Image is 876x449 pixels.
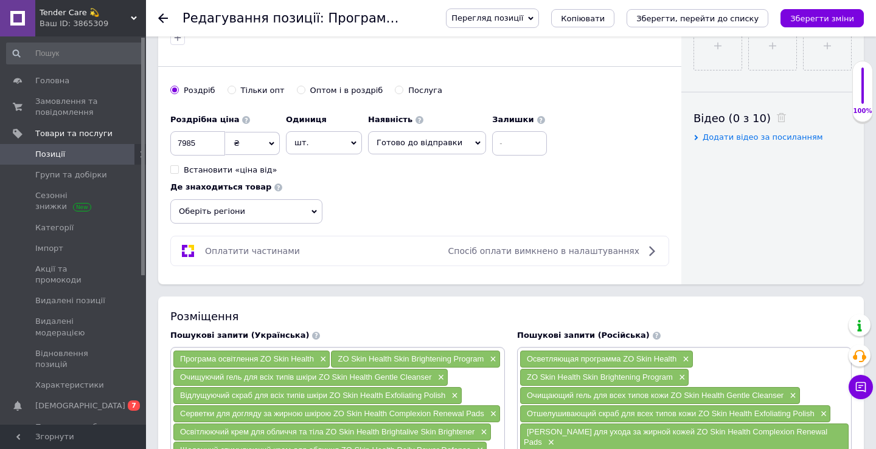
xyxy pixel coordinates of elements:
[12,12,230,139] p: складається з комплексу засобів для боротьби з пігментацією і постакне. Засоби відлущують епідерм...
[627,9,768,27] button: Зберегти, перейти до списку
[780,9,864,27] button: Зберегти зміни
[12,13,224,35] strong: Освітлююча програма ZO Skin Health Skin Brightening Program
[170,199,322,224] span: Оберіть регіони
[128,400,140,411] span: 7
[35,75,69,86] span: Головна
[40,18,146,29] div: Ваш ID: 3865309
[35,400,125,411] span: [DEMOGRAPHIC_DATA]
[35,243,63,254] span: Імпорт
[184,165,277,176] div: Встановити «ціна від»
[852,61,873,122] div: 100% Якість заповнення
[527,409,815,418] span: Отшелушивающий скраб для всех типов кожи ZO Skin Health Exfoliating Polish
[12,146,230,286] p: 1) Очищуючий гель для всіх типів шкіри ZO Skin Health Gentle Cleanser (60 мл). 2) Відлущуючий скр...
[6,43,144,64] input: Пошук
[35,380,104,391] span: Характеристики
[790,14,854,23] i: Зберегти зміни
[170,115,239,124] b: Роздрібна ціна
[182,11,783,26] h1: Редагування позиції: Програма освітлення шкіри ZO Skin Health Skin Brightening Program
[676,372,686,383] span: ×
[12,12,230,164] p: состоит из комплекса средств для борьбы с пигментацией и постакне. Средства отшелушивают эпидерми...
[35,295,105,306] span: Видалені позиції
[317,354,327,365] span: ×
[170,182,271,191] b: Де знаходиться товар
[818,409,827,419] span: ×
[170,331,309,340] span: Пошукові запити (Українська)
[492,115,534,124] b: Залишки
[35,96,113,118] span: Замовлення та повідомлення
[35,222,74,233] span: Категорії
[286,115,327,124] b: Одиниця
[241,85,285,96] div: Тільки опт
[338,354,484,363] span: ZO Skin Health Skin Brightening Program
[184,85,215,96] div: Роздріб
[487,354,496,365] span: ×
[310,85,383,96] div: Оптом і в роздріб
[368,115,412,124] b: Наявність
[492,131,547,156] input: -
[12,148,119,157] strong: До складу набору входять:
[517,331,650,340] span: Пошукові запити (Російська)
[35,128,113,139] span: Товари та послуги
[487,409,497,419] span: ×
[853,107,872,115] div: 100%
[35,170,107,180] span: Групи та добірки
[527,354,676,363] span: Осветляющая программа ZO Skin Health
[448,246,639,256] span: Спосіб оплати вимкнено в налаштуваннях
[180,427,474,436] span: Освітлюючий крем для обличчя та тіла ZO Skin Health Brightalive Skin Brightener
[561,14,605,23] span: Копіювати
[35,422,113,444] span: Показники роботи компанії
[35,348,113,370] span: Відновлення позицій
[158,13,168,23] div: Повернутися назад
[693,112,771,125] span: Відео (0 з 10)
[680,354,689,365] span: ×
[703,132,823,142] span: Додати відео за посиланням
[527,372,673,382] span: ZO Skin Health Skin Brightening Program
[524,427,827,447] span: [PERSON_NAME] для ухода за жирной кожей ZO Skin Health Complexion Renewal Pads
[180,391,445,400] span: Відлущуючий скраб для всіх типів шкіри ZO Skin Health Exfoliating Polish
[478,427,487,437] span: ×
[545,437,555,448] span: ×
[435,372,445,383] span: ×
[286,131,362,154] span: шт.
[636,14,759,23] i: Зберегти, перейти до списку
[40,7,131,18] span: Tender Care 💫
[448,391,458,401] span: ×
[35,149,65,160] span: Позиції
[170,309,852,324] div: Розміщення
[170,131,225,156] input: 0
[12,13,190,35] strong: Осветляющая программа ZO Skin Health Skin Brightening Program
[180,409,484,418] span: Серветки для догляду за жирною шкірою ZO Skin Health Complexion Renewal Pads
[527,391,784,400] span: Очищающий гель для всех типов кожи ZO Skin Health Gentle Cleanser
[849,375,873,399] button: Чат з покупцем
[35,264,113,286] span: Акції та промокоди
[180,372,432,382] span: Очищуючий гель для всіх типів шкіри ZO Skin Health Gentle Cleanser
[205,246,300,256] span: Оплатити частинами
[180,354,314,363] span: Програма освітлення ZO Skin Health
[35,316,113,338] span: Видалені модерацією
[234,139,240,148] span: ₴
[408,85,442,96] div: Послуга
[451,13,523,22] span: Перегляд позиції
[377,138,462,147] span: Готово до відправки
[35,190,113,212] span: Сезонні знижки
[551,9,614,27] button: Копіювати
[787,391,796,401] span: ×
